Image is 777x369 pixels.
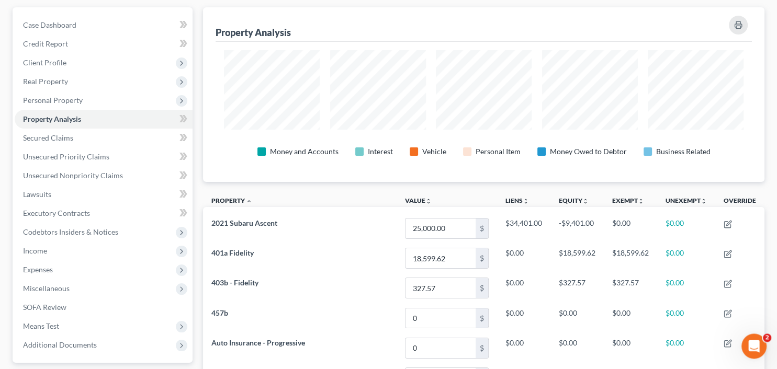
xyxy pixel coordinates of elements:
[497,333,550,363] td: $0.00
[550,146,627,157] div: Money Owed to Debtor
[638,198,644,204] i: unfold_more
[741,333,767,359] iframe: Intercom live chat
[211,278,258,287] span: 403b - Fidelity
[422,146,446,157] div: Vehicle
[406,308,476,328] input: 0.00
[604,273,657,303] td: $327.57
[23,114,81,123] span: Property Analysis
[701,198,707,204] i: unfold_more
[476,338,488,358] div: $
[657,333,715,363] td: $0.00
[656,146,711,157] div: Business Related
[23,227,118,236] span: Codebtors Insiders & Notices
[550,273,604,303] td: $327.57
[23,39,68,48] span: Credit Report
[497,273,550,303] td: $0.00
[15,185,193,204] a: Lawsuits
[612,197,644,204] a: Exemptunfold_more
[497,213,550,243] td: $34,401.00
[23,77,68,86] span: Real Property
[604,244,657,273] td: $18,599.62
[23,209,90,217] span: Executory Contracts
[23,96,83,105] span: Personal Property
[15,298,193,317] a: SOFA Review
[657,213,715,243] td: $0.00
[476,218,488,238] div: $
[523,198,529,204] i: unfold_more
[23,58,66,67] span: Client Profile
[425,198,432,204] i: unfold_more
[15,147,193,166] a: Unsecured Priority Claims
[582,198,589,204] i: unfold_more
[497,244,550,273] td: $0.00
[23,171,123,180] span: Unsecured Nonpriority Claims
[657,244,715,273] td: $0.00
[406,338,476,358] input: 0.00
[211,218,277,227] span: 2021 Subaru Ascent
[604,303,657,333] td: $0.00
[23,133,73,142] span: Secured Claims
[270,146,339,157] div: Money and Accounts
[550,303,604,333] td: $0.00
[476,278,488,298] div: $
[604,333,657,363] td: $0.00
[23,265,53,274] span: Expenses
[666,197,707,204] a: Unexemptunfold_more
[23,152,109,161] span: Unsecured Priority Claims
[550,333,604,363] td: $0.00
[23,284,70,293] span: Miscellaneous
[211,338,305,347] span: Auto Insurance - Progressive
[476,248,488,268] div: $
[406,218,476,238] input: 0.00
[15,166,193,185] a: Unsecured Nonpriority Claims
[763,333,771,342] span: 2
[15,129,193,147] a: Secured Claims
[406,278,476,298] input: 0.00
[23,246,47,255] span: Income
[216,26,291,39] div: Property Analysis
[211,308,228,317] span: 457b
[23,190,51,199] span: Lawsuits
[497,303,550,333] td: $0.00
[23,20,76,29] span: Case Dashboard
[476,146,521,157] div: Personal Item
[368,146,393,157] div: Interest
[406,248,476,268] input: 0.00
[246,198,252,204] i: expand_less
[715,190,764,214] th: Override
[604,213,657,243] td: $0.00
[15,204,193,223] a: Executory Contracts
[211,197,252,204] a: Property expand_less
[657,303,715,333] td: $0.00
[23,303,66,312] span: SOFA Review
[559,197,589,204] a: Equityunfold_more
[15,34,193,53] a: Credit Report
[15,16,193,34] a: Case Dashboard
[15,110,193,129] a: Property Analysis
[476,308,488,328] div: $
[657,273,715,303] td: $0.00
[211,248,254,257] span: 401a Fidelity
[23,321,59,330] span: Means Test
[505,197,529,204] a: Liensunfold_more
[23,340,97,349] span: Additional Documents
[550,213,604,243] td: -$9,401.00
[550,244,604,273] td: $18,599.62
[405,197,432,204] a: Valueunfold_more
